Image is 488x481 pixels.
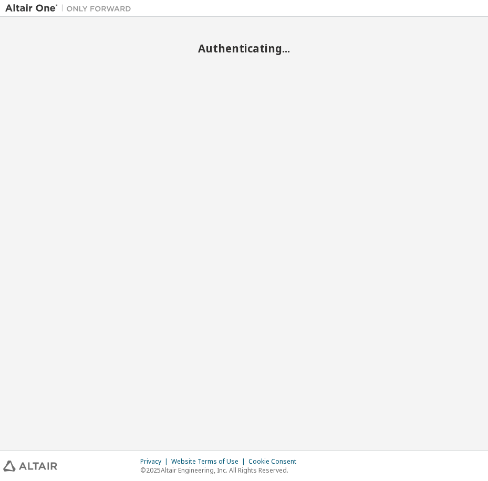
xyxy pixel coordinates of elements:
div: Cookie Consent [248,457,303,466]
img: altair_logo.svg [3,461,57,472]
img: Altair One [5,3,137,14]
div: Privacy [140,457,171,466]
p: © 2025 Altair Engineering, Inc. All Rights Reserved. [140,466,303,475]
div: Website Terms of Use [171,457,248,466]
h2: Authenticating... [5,41,483,55]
